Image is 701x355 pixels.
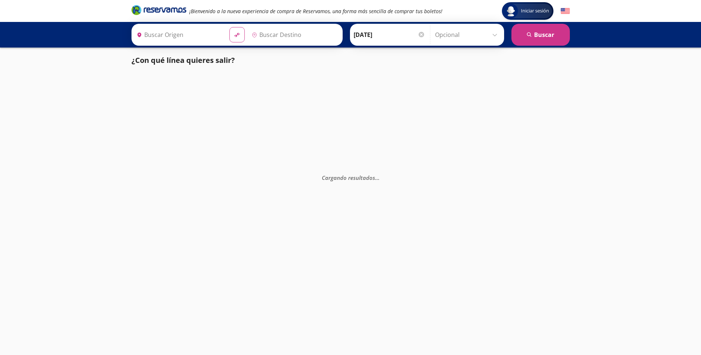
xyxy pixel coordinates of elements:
i: Brand Logo [132,4,186,15]
button: English [561,7,570,16]
span: . [378,174,380,181]
input: Opcional [435,26,500,44]
input: Elegir Fecha [354,26,425,44]
em: Cargando resultados [322,174,380,181]
input: Buscar Destino [249,26,339,44]
input: Buscar Origen [134,26,224,44]
button: Buscar [511,24,570,46]
p: ¿Con qué línea quieres salir? [132,55,235,66]
a: Brand Logo [132,4,186,18]
span: Iniciar sesión [518,7,552,15]
em: ¡Bienvenido a la nueva experiencia de compra de Reservamos, una forma más sencilla de comprar tus... [189,8,442,15]
span: . [375,174,377,181]
span: . [377,174,378,181]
